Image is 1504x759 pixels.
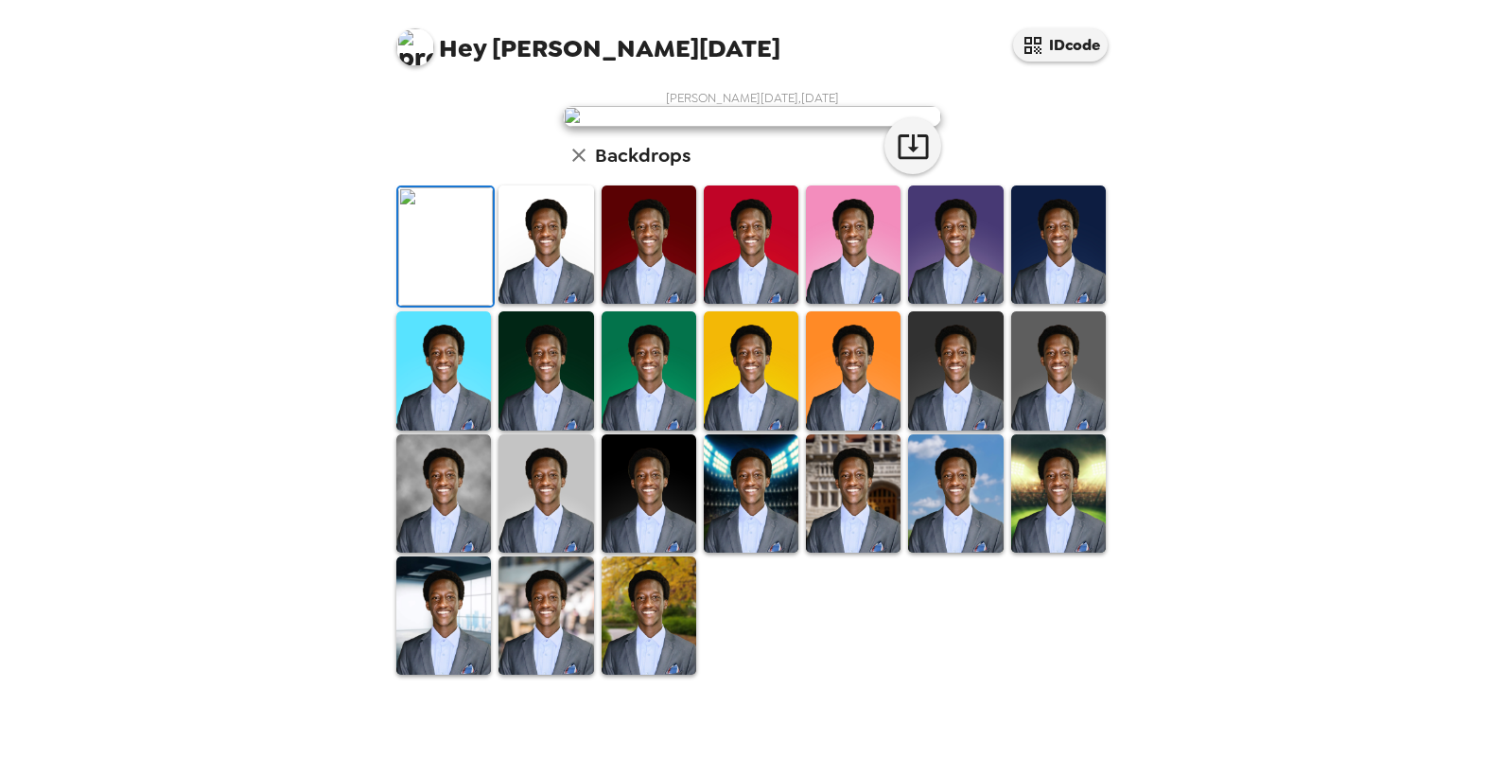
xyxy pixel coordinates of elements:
img: user [563,106,941,127]
img: profile pic [396,28,434,66]
img: Original [398,187,493,306]
span: Hey [439,31,486,65]
h6: Backdrops [595,140,691,170]
span: [PERSON_NAME][DATE] , [DATE] [666,90,839,106]
span: [PERSON_NAME][DATE] [396,19,780,62]
button: IDcode [1013,28,1108,62]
